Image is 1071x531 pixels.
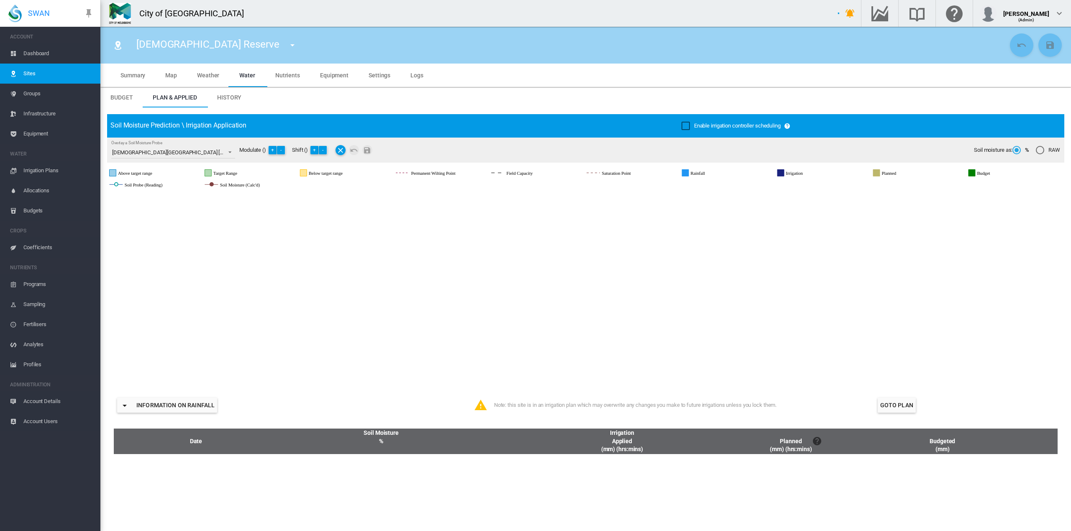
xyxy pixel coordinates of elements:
div: Planned (mm) (hrs:mins) [754,429,837,454]
th: Irrigation Applied (mm) (hrs:mins) [491,429,753,454]
span: Logs [410,72,423,79]
md-icon: icon-close [336,145,346,155]
md-select: Overlay a Soil Moisture Probe: Shrine Reserve South East SM [111,146,235,158]
span: ADMINISTRATION [10,378,94,391]
span: History [217,94,241,101]
g: Soil Moisture (Calc'd) [205,181,292,189]
span: ACCOUNT [10,30,94,43]
md-icon: icon-undo [349,145,359,155]
span: Weather [197,72,219,79]
g: Below target range [301,169,376,177]
button: - [319,146,327,154]
button: - [277,146,285,154]
img: profile.jpg [980,5,997,22]
span: Water [239,72,255,79]
g: Field Capacity [493,169,563,177]
span: NUTRIENTS [10,261,94,274]
th: Date [114,429,272,454]
md-checkbox: Enable irrigation controller scheduling [682,122,781,130]
md-icon: icon-menu-down [120,401,130,411]
g: Above target range [110,169,186,177]
span: Plan & Applied [153,94,197,101]
button: Cancel Changes [349,145,359,155]
img: Z [109,3,131,24]
span: Dashboard [23,43,94,64]
span: SWAN [28,8,50,18]
span: Analytes [23,334,94,355]
md-radio-button: RAW [1036,146,1060,154]
span: Coefficients [23,237,94,258]
button: icon-menu-down [284,37,301,54]
button: icon-bell-ring [842,5,858,22]
button: Cancel Changes [1010,33,1033,57]
div: [PERSON_NAME] [1003,6,1049,15]
span: Sites [23,64,94,84]
span: Soil moisture as: [974,146,1012,154]
g: Saturation Point [589,169,664,177]
md-icon: icon-chevron-down [1054,8,1064,18]
g: Permanent Wilting Point [397,169,491,177]
md-icon: icon-pin [84,8,94,18]
md-radio-button: % [1012,146,1029,154]
md-icon: icon-bell-ring [845,8,855,18]
span: Map [165,72,177,79]
g: Planned [877,169,926,177]
button: Click to go to list of Sites [110,37,126,54]
g: Soil Probe (Reading) [110,181,195,189]
md-icon: icon-content-save [1045,40,1055,50]
md-icon: icon-map-marker-radius [113,40,123,50]
span: Sampling [23,294,94,314]
span: (Admin) [1018,18,1035,22]
button: icon-menu-downInformation on Rainfall [117,398,217,413]
div: City of [GEOGRAPHIC_DATA] [139,8,252,19]
g: Target Range [205,169,268,177]
span: Programs [23,274,94,294]
button: Goto Plan [878,398,916,413]
span: Equipment [23,124,94,144]
th: Budgeted (mm) [837,429,1058,454]
span: WATER [10,147,94,161]
button: + [310,146,319,154]
img: SWAN-Landscape-Logo-Colour-drop.png [8,5,22,22]
span: Enable irrigation controller scheduling [694,123,781,129]
span: Account Details [23,391,94,411]
span: Nutrients [275,72,300,79]
button: + [269,146,277,154]
span: Profiles [23,355,94,375]
span: Soil Moisture Prediction \ Irrigation Application [110,121,246,129]
div: Modulate () [239,145,292,155]
span: CROPS [10,224,94,237]
md-icon: icon-menu-down [287,40,297,50]
md-icon: icon-undo [1017,40,1027,50]
span: [DEMOGRAPHIC_DATA] Reserve [136,38,279,50]
g: Rainfall [685,169,733,177]
md-icon: Click here for help [944,8,964,18]
md-icon: Go to the Data Hub [870,8,890,18]
div: Shift () [292,145,334,155]
span: Fertilisers [23,314,94,334]
span: Settings [369,72,390,79]
button: Remove [336,145,346,155]
div: [DEMOGRAPHIC_DATA][GEOGRAPHIC_DATA] [GEOGRAPHIC_DATA] [112,149,269,156]
span: Budget [110,94,133,101]
span: Groups [23,84,94,104]
md-icon: Search the knowledge base [907,8,927,18]
button: Save Changes [362,145,372,155]
div: Note: this site is in an irrigation plan which may overwrite any changes you make to future irrig... [494,401,868,409]
span: Irrigation Plans [23,161,94,181]
span: Equipment [320,72,348,79]
span: Account Users [23,411,94,431]
g: Irrigation [781,169,833,177]
span: Allocations [23,181,94,201]
th: Soil Moisture % [272,429,491,454]
span: Budgets [23,201,94,221]
span: Infrastructure [23,104,94,124]
button: Save Changes [1038,33,1062,57]
span: Summary [120,72,145,79]
g: Budget [973,169,1021,177]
